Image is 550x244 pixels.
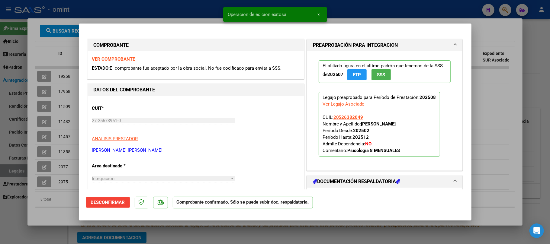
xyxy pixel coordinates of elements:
button: SSS [371,69,391,80]
span: SSS [377,72,385,78]
span: Desconfirmar [91,200,125,205]
span: FTP [353,72,361,78]
p: CUIT [92,105,154,112]
span: ESTADO: [92,65,110,71]
span: Comentario: [323,148,400,153]
button: FTP [347,69,367,80]
h1: DOCUMENTACIÓN RESPALDATORIA [313,178,400,185]
span: Operación de edición exitosa [228,11,287,17]
strong: COMPROBANTE [94,42,129,48]
strong: Psicologia 8 MENSUALES [348,148,400,153]
p: Area destinado * [92,163,154,170]
strong: 202502 [353,128,370,133]
mat-expansion-panel-header: PREAPROBACIÓN PARA INTEGRACION [307,39,463,51]
span: ANALISIS PRESTADOR [92,136,138,141]
span: El comprobante fue aceptado por la obra social. No fue codificado para enviar a SSS. [110,65,282,71]
span: x [318,12,320,17]
strong: [PERSON_NAME] [361,121,396,127]
p: El afiliado figura en el ultimo padrón que tenemos de la SSS de [319,60,451,83]
button: Desconfirmar [86,197,130,208]
div: Open Intercom Messenger [529,223,544,238]
span: CUIL: Nombre y Apellido: Período Desde: Período Hasta: Admite Dependencia: [323,115,400,153]
p: Legajo preaprobado para Período de Prestación: [319,92,440,157]
span: Integración [92,176,115,181]
button: x [313,9,325,20]
p: [PERSON_NAME] [PERSON_NAME] [92,147,299,154]
strong: DATOS DEL COMPROBANTE [94,87,155,93]
strong: 202507 [327,72,344,77]
h1: PREAPROBACIÓN PARA INTEGRACION [313,42,398,49]
strong: NO [365,141,372,147]
span: 20526382049 [333,115,363,120]
div: PREAPROBACIÓN PARA INTEGRACION [307,51,463,170]
strong: 202508 [420,95,436,100]
mat-expansion-panel-header: DOCUMENTACIÓN RESPALDATORIA [307,176,463,188]
strong: 202512 [353,135,369,140]
p: Comprobante confirmado. Sólo se puede subir doc. respaldatoria. [173,197,313,208]
div: Ver Legajo Asociado [323,101,365,107]
a: VER COMPROBANTE [92,56,135,62]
